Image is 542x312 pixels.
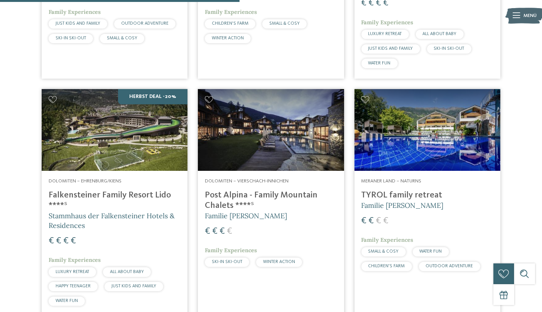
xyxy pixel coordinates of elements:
span: CHILDREN’S FARM [212,21,248,26]
span: € [227,227,232,236]
span: LUXURY RETREAT [56,270,89,274]
span: SMALL & COSY [107,36,137,40]
span: WINTER ACTION [263,260,295,264]
span: OUTDOOR ADVENTURE [121,21,169,26]
span: SMALL & COSY [269,21,300,26]
span: LUXURY RETREAT [368,32,402,36]
span: WATER FUN [56,299,78,303]
span: JUST KIDS AND FAMILY [368,46,413,51]
img: Post Alpina - Family Mountain Chalets ****ˢ [198,89,344,171]
span: € [205,227,210,236]
span: € [56,236,61,246]
span: Dolomiten – Ehrenburg/Kiens [49,179,122,184]
span: Familie [PERSON_NAME] [205,211,287,220]
span: € [369,216,374,226]
span: Stammhaus der Falkensteiner Hotels & Residences [49,211,175,230]
span: CHILDREN’S FARM [368,264,405,268]
span: JUST KIDS AND FAMILY [56,21,100,26]
span: Family Experiences [49,8,101,15]
span: € [212,227,218,236]
span: SKI-IN SKI-OUT [212,260,242,264]
img: Familienhotels gesucht? Hier findet ihr die besten! [42,89,187,171]
span: OUTDOOR ADVENTURE [426,264,473,268]
span: € [220,227,225,236]
span: Family Experiences [205,8,257,15]
h4: TYROL family retreat [361,190,493,201]
span: € [71,236,76,246]
span: SMALL & COSY [368,249,399,254]
span: € [361,216,367,226]
span: Familie [PERSON_NAME] [361,201,444,210]
span: Meraner Land – Naturns [361,179,422,184]
span: Family Experiences [361,236,414,243]
span: € [383,216,389,226]
span: WATER FUN [368,61,391,66]
span: € [63,236,69,246]
span: ALL ABOUT BABY [423,32,457,36]
span: ALL ABOUT BABY [110,270,144,274]
span: WINTER ACTION [212,36,244,40]
span: Family Experiences [49,256,101,263]
h4: Falkensteiner Family Resort Lido ****ˢ [49,190,181,211]
img: Familien Wellness Residence Tyrol **** [355,89,500,171]
span: Dolomiten – Vierschach-Innichen [205,179,289,184]
span: € [49,236,54,246]
span: SKI-IN SKI-OUT [56,36,86,40]
span: JUST KIDS AND FAMILY [111,284,156,288]
span: WATER FUN [420,249,442,254]
span: € [376,216,382,226]
span: SKI-IN SKI-OUT [434,46,464,51]
span: Family Experiences [361,19,414,26]
span: HAPPY TEENAGER [56,284,91,288]
h4: Post Alpina - Family Mountain Chalets ****ˢ [205,190,337,211]
span: Family Experiences [205,247,257,254]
